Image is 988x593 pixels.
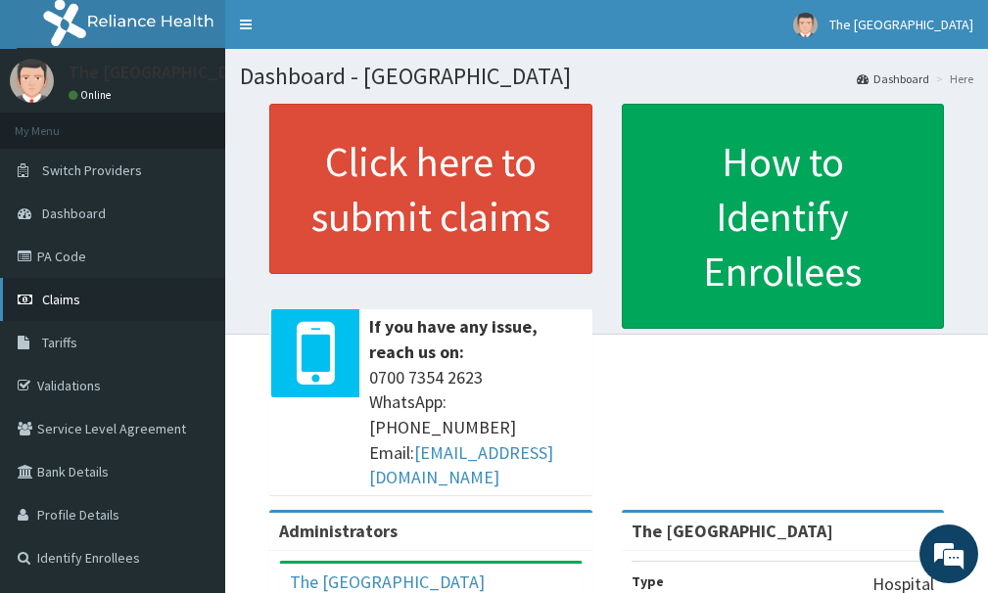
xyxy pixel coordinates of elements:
[632,572,664,590] b: Type
[857,70,929,87] a: Dashboard
[931,70,973,87] li: Here
[369,441,553,489] a: [EMAIL_ADDRESS][DOMAIN_NAME]
[279,520,398,542] b: Administrators
[42,161,142,179] span: Switch Providers
[42,205,106,222] span: Dashboard
[369,315,538,363] b: If you have any issue, reach us on:
[290,570,485,593] a: The [GEOGRAPHIC_DATA]
[42,334,77,351] span: Tariffs
[10,59,54,103] img: User Image
[42,291,80,308] span: Claims
[269,104,592,274] a: Click here to submit claims
[829,16,973,33] span: The [GEOGRAPHIC_DATA]
[69,88,116,102] a: Online
[240,64,973,89] h1: Dashboard - [GEOGRAPHIC_DATA]
[622,104,945,329] a: How to Identify Enrollees
[793,13,818,37] img: User Image
[632,520,833,542] strong: The [GEOGRAPHIC_DATA]
[369,365,583,491] span: 0700 7354 2623 WhatsApp: [PHONE_NUMBER] Email:
[69,64,264,81] p: The [GEOGRAPHIC_DATA]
